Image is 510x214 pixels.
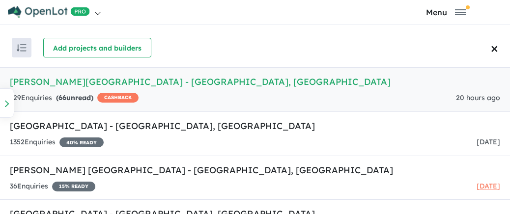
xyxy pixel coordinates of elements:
[8,6,90,18] img: Openlot PRO Logo White
[477,182,500,190] span: [DATE]
[56,93,93,102] strong: ( unread)
[58,93,66,102] span: 66
[10,75,500,88] h5: [PERSON_NAME][GEOGRAPHIC_DATA] - [GEOGRAPHIC_DATA] , [GEOGRAPHIC_DATA]
[10,136,104,148] div: 1352 Enquir ies
[97,93,139,103] span: CASHBACK
[477,137,500,146] span: [DATE]
[52,182,95,191] span: 15 % READY
[43,38,151,57] button: Add projects and builders
[10,119,500,133] h5: [GEOGRAPHIC_DATA] - [GEOGRAPHIC_DATA] , [GEOGRAPHIC_DATA]
[10,181,95,192] div: 36 Enquir ies
[488,28,510,67] button: Close
[59,137,104,147] span: 40 % READY
[10,163,500,177] h5: [PERSON_NAME] [GEOGRAPHIC_DATA] - [GEOGRAPHIC_DATA] , [GEOGRAPHIC_DATA]
[10,92,139,104] div: 329 Enquir ies
[17,44,27,52] img: sort.svg
[384,7,508,17] button: Toggle navigation
[491,35,498,60] span: ×
[456,93,500,102] span: 20 hours ago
